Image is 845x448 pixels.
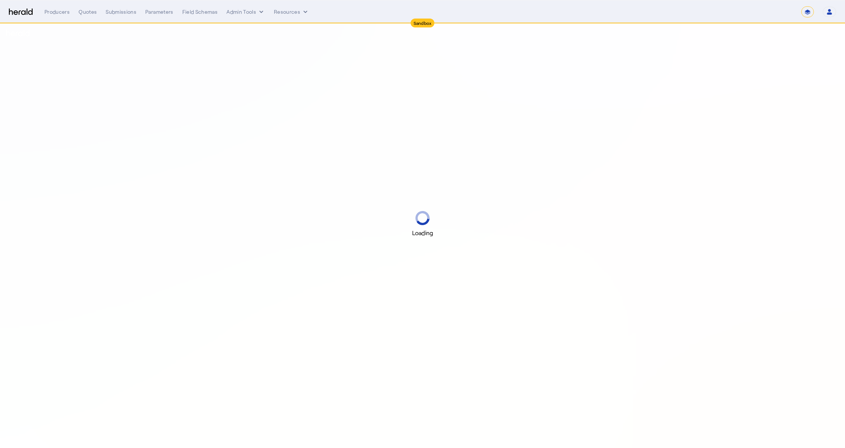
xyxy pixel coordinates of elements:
[226,8,265,16] button: internal dropdown menu
[182,8,218,16] div: Field Schemas
[145,8,173,16] div: Parameters
[79,8,97,16] div: Quotes
[44,8,70,16] div: Producers
[106,8,136,16] div: Submissions
[411,19,435,27] div: Sandbox
[274,8,309,16] button: Resources dropdown menu
[9,9,33,16] img: Herald Logo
